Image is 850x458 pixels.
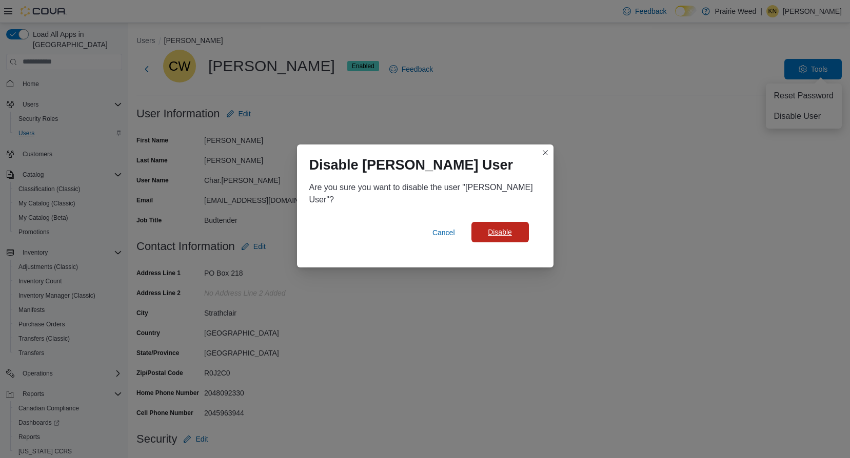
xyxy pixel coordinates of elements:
span: Disable [488,227,512,237]
div: Are you sure you want to disable the user "[PERSON_NAME] User"? [309,181,541,206]
h1: Disable [PERSON_NAME] User [309,157,513,173]
button: Cancel [428,222,459,243]
button: Disable [471,222,529,242]
button: Closes this modal window [539,147,551,159]
span: Cancel [432,227,455,238]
